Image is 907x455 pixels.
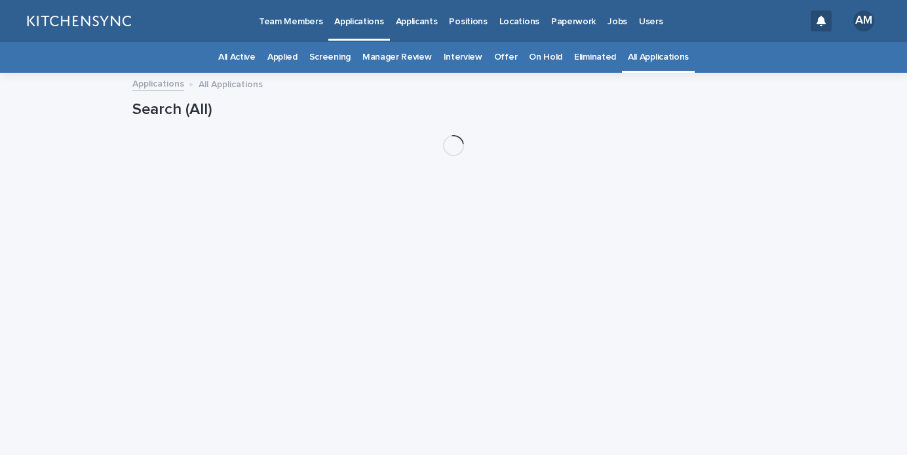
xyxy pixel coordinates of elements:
img: lGNCzQTxQVKGkIr0XjOy [26,8,131,34]
a: Eliminated [574,42,616,73]
p: All Applications [199,76,263,90]
a: On Hold [529,42,562,73]
a: Screening [309,42,351,73]
a: Manager Review [362,42,432,73]
div: AM [853,10,874,31]
a: Offer [494,42,517,73]
a: Applications [132,75,184,90]
a: Interview [444,42,482,73]
a: Applied [267,42,298,73]
h1: Search (All) [132,100,775,119]
a: All Applications [628,42,689,73]
a: All Active [218,42,256,73]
